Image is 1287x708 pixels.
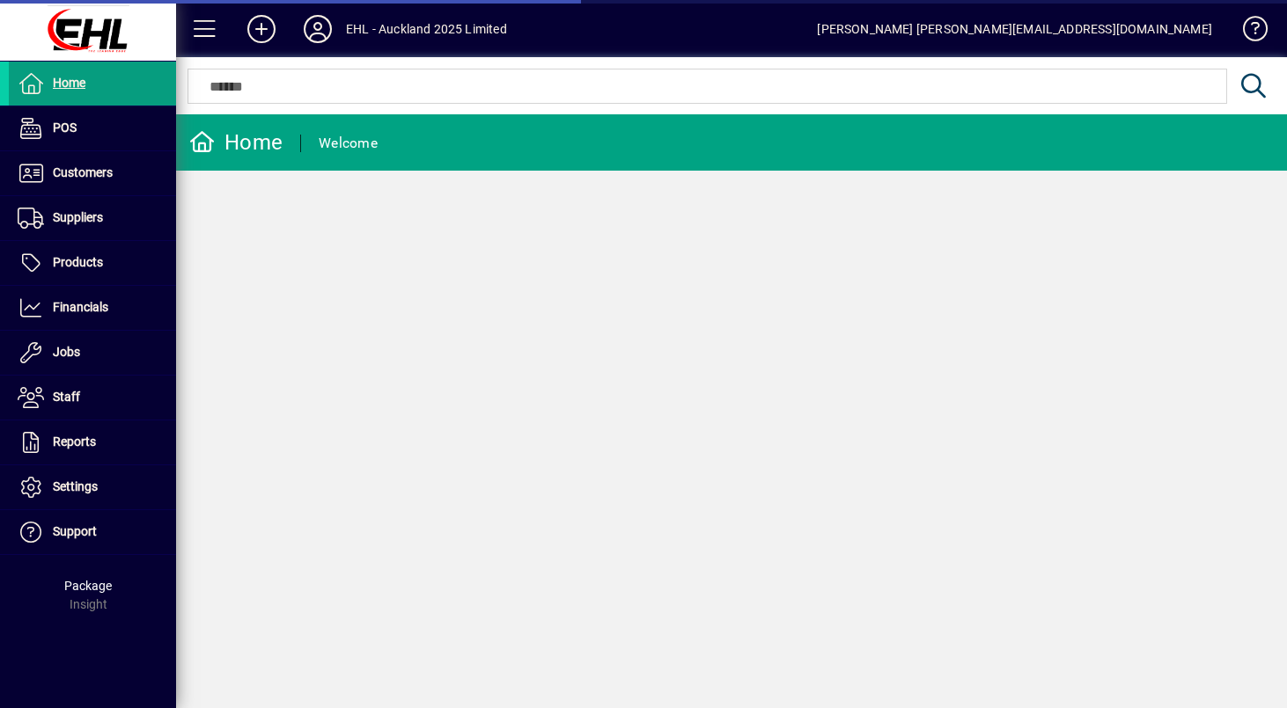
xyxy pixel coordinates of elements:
[9,510,176,554] a: Support
[9,286,176,330] a: Financials
[53,76,85,90] span: Home
[9,465,176,509] a: Settings
[53,120,77,135] span: POS
[53,210,103,224] span: Suppliers
[189,128,283,157] div: Home
[346,15,507,43] div: EHL - Auckland 2025 Limited
[1230,4,1265,61] a: Knowledge Base
[64,579,112,593] span: Package
[9,420,176,464] a: Reports
[9,196,176,240] a: Suppliers
[53,300,108,314] span: Financials
[53,255,103,269] span: Products
[319,129,378,157] div: Welcome
[233,13,290,45] button: Add
[9,241,176,285] a: Products
[53,479,98,493] span: Settings
[53,165,113,179] span: Customers
[9,106,176,150] a: POS
[9,376,176,420] a: Staff
[9,151,176,195] a: Customers
[53,345,80,359] span: Jobs
[817,15,1212,43] div: [PERSON_NAME] [PERSON_NAME][EMAIL_ADDRESS][DOMAIN_NAME]
[53,434,96,449] span: Reports
[9,331,176,375] a: Jobs
[290,13,346,45] button: Profile
[53,390,80,404] span: Staff
[53,524,97,538] span: Support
